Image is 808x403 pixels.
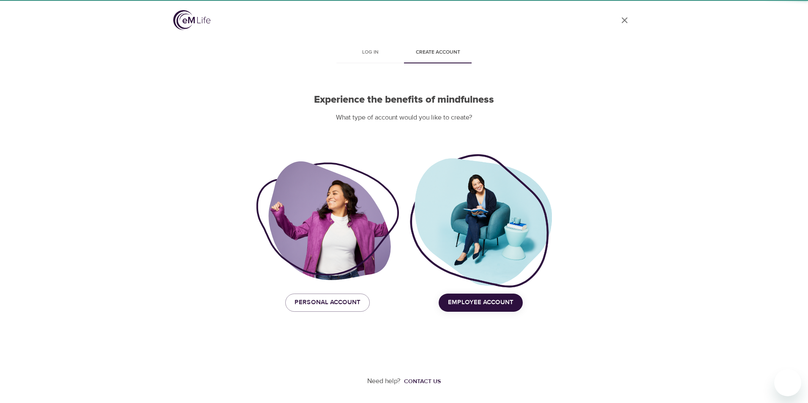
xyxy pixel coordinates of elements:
button: Employee Account [439,294,523,311]
a: close [614,10,635,30]
span: Log in [341,48,399,57]
p: What type of account would you like to create? [256,113,552,123]
img: logo [173,10,210,30]
h2: Experience the benefits of mindfulness [256,94,552,106]
div: Contact us [404,377,441,386]
a: Contact us [401,377,441,386]
span: Personal Account [295,297,360,308]
span: Create account [409,48,467,57]
p: Need help? [367,376,401,386]
span: Employee Account [448,297,513,308]
button: Personal Account [285,294,370,311]
iframe: Button to launch messaging window [774,369,801,396]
